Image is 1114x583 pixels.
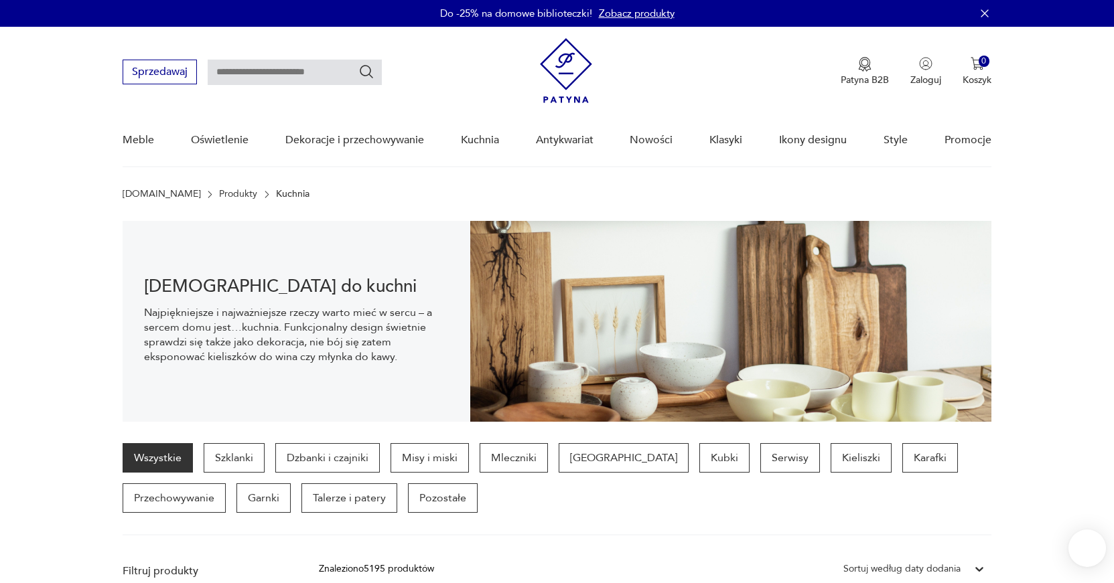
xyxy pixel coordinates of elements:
h1: [DEMOGRAPHIC_DATA] do kuchni [144,278,449,295]
div: Sortuj według daty dodania [843,562,961,576]
div: Znaleziono 5195 produktów [319,562,434,576]
p: Filtruj produkty [123,564,287,578]
img: b2f6bfe4a34d2e674d92badc23dc4074.jpg [470,221,991,422]
a: Oświetlenie [191,114,249,166]
a: Garnki [236,483,291,513]
a: Antykwariat [536,114,594,166]
img: Ikona medalu [858,57,872,72]
a: Klasyki [709,114,742,166]
a: Przechowywanie [123,483,226,513]
a: Ikony designu [779,114,847,166]
p: Zaloguj [910,74,941,86]
div: 0 [979,56,990,67]
button: Sprzedawaj [123,60,197,84]
button: Zaloguj [910,57,941,86]
button: Szukaj [358,64,374,80]
img: Ikona koszyka [971,57,984,70]
a: Produkty [219,189,257,199]
button: 0Koszyk [963,57,991,86]
a: [DOMAIN_NAME] [123,189,201,199]
a: Kuchnia [461,114,499,166]
a: Zobacz produkty [599,7,675,20]
a: Dekoracje i przechowywanie [285,114,424,166]
a: Szklanki [204,443,265,473]
a: Serwisy [760,443,820,473]
a: [GEOGRAPHIC_DATA] [559,443,689,473]
a: Wszystkie [123,443,193,473]
iframe: Smartsupp widget button [1068,529,1106,567]
a: Dzbanki i czajniki [275,443,380,473]
a: Mleczniki [480,443,548,473]
a: Meble [123,114,154,166]
a: Misy i miski [391,443,469,473]
a: Ikona medaluPatyna B2B [841,57,889,86]
a: Talerze i patery [301,483,397,513]
a: Nowości [630,114,673,166]
a: Kubki [699,443,750,473]
img: Ikonka użytkownika [919,57,932,70]
a: Kieliszki [831,443,892,473]
p: Do -25% na domowe biblioteczki! [440,7,592,20]
p: Patyna B2B [841,74,889,86]
a: Promocje [945,114,991,166]
a: Karafki [902,443,958,473]
p: Kuchnia [276,189,309,199]
a: Pozostałe [408,483,478,513]
a: Style [884,114,908,166]
img: Patyna - sklep z meblami i dekoracjami vintage [540,38,592,103]
a: Sprzedawaj [123,68,197,78]
p: Koszyk [963,74,991,86]
button: Patyna B2B [841,57,889,86]
p: Najpiękniejsze i najważniejsze rzeczy warto mieć w sercu – a sercem domu jest…kuchnia. Funkcjonal... [144,305,449,364]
